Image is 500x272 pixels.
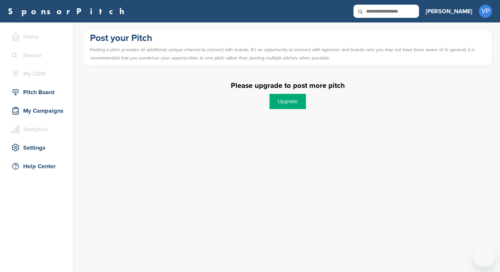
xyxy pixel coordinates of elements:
[10,86,66,98] div: Pitch Board
[7,103,66,118] a: My Campaigns
[7,48,66,63] a: Search
[10,123,66,135] div: Analytics
[10,105,66,117] div: My Campaigns
[10,142,66,154] div: Settings
[479,5,492,18] span: VP
[7,29,66,44] a: Home
[10,31,66,43] div: Home
[7,159,66,174] a: Help Center
[7,140,66,155] a: Settings
[270,94,306,109] a: Upgrade
[7,122,66,137] a: Analytics
[7,85,66,100] a: Pitch Board
[10,160,66,172] div: Help Center
[426,7,472,16] h3: [PERSON_NAME]
[90,44,485,64] p: Posting a pitch provides an additional, unique channel to connect with brands. It’s an opportunit...
[8,7,129,16] a: SponsorPitch
[474,246,495,267] iframe: Button to launch messaging window
[90,32,485,44] h1: Post your Pitch
[7,66,66,81] a: My CRM
[231,81,345,90] label: Please upgrade to post more pitch
[10,49,66,61] div: Search
[426,4,472,19] a: [PERSON_NAME]
[10,68,66,80] div: My CRM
